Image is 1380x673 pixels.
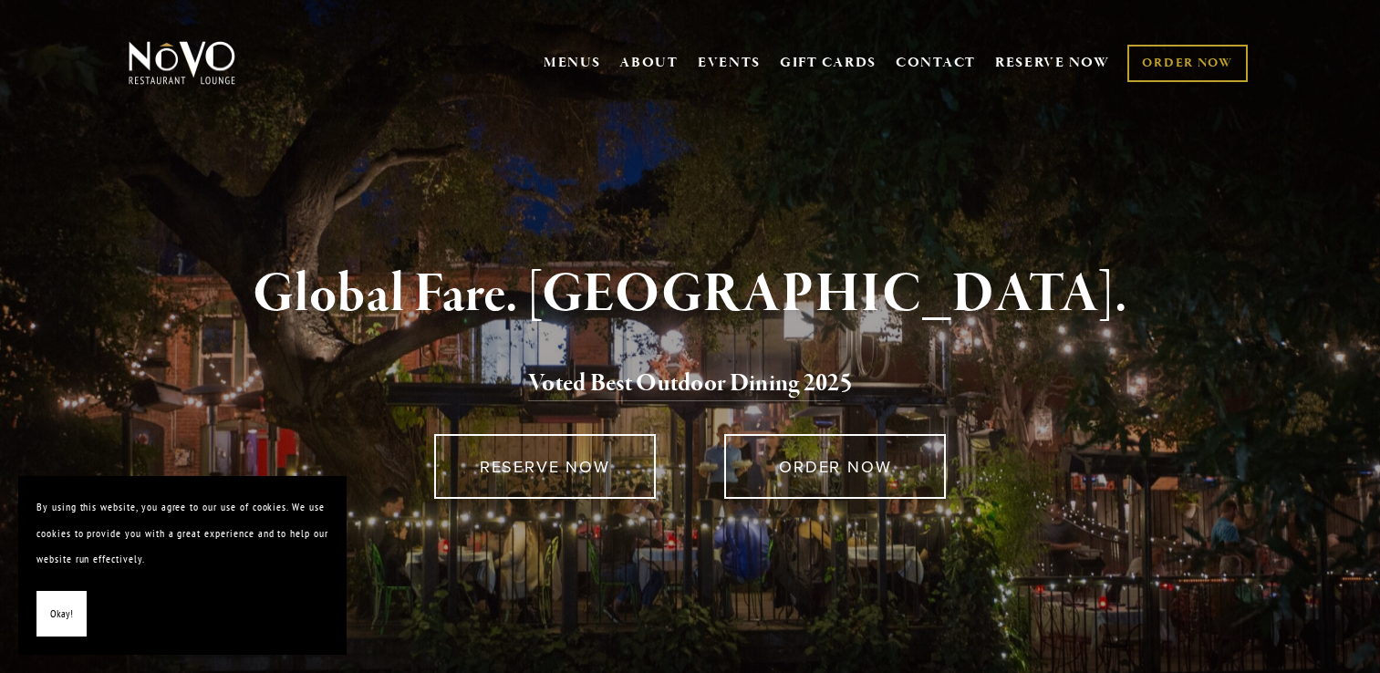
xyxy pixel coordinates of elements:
[18,476,347,655] section: Cookie banner
[698,54,761,72] a: EVENTS
[36,591,87,637] button: Okay!
[724,434,946,499] a: ORDER NOW
[253,260,1127,329] strong: Global Fare. [GEOGRAPHIC_DATA].
[995,46,1110,80] a: RESERVE NOW
[1127,45,1247,82] a: ORDER NOW
[36,494,328,573] p: By using this website, you agree to our use of cookies. We use cookies to provide you with a grea...
[125,40,239,86] img: Novo Restaurant &amp; Lounge
[896,46,976,80] a: CONTACT
[619,54,679,72] a: ABOUT
[434,434,656,499] a: RESERVE NOW
[159,365,1222,403] h2: 5
[50,601,73,627] span: Okay!
[544,54,601,72] a: MENUS
[780,46,877,80] a: GIFT CARDS
[528,368,840,402] a: Voted Best Outdoor Dining 202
